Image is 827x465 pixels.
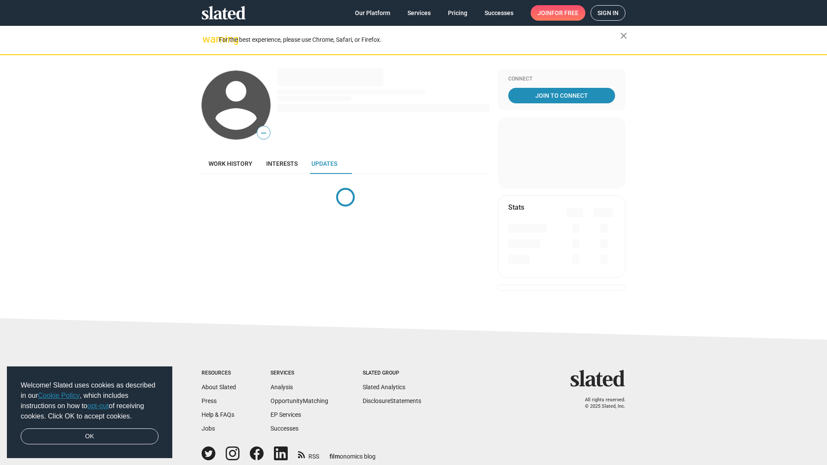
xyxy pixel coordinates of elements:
a: DisclosureStatements [363,397,421,404]
div: Resources [202,370,236,377]
span: Welcome! Slated uses cookies as described in our , which includes instructions on how to of recei... [21,380,159,422]
a: Press [202,397,217,404]
a: dismiss cookie message [21,428,159,445]
span: film [330,453,340,460]
span: Work history [208,160,252,167]
span: Pricing [448,5,467,21]
a: Slated Analytics [363,384,405,391]
a: OpportunityMatching [270,397,328,404]
a: Services [401,5,438,21]
a: Pricing [441,5,474,21]
div: Slated Group [363,370,421,377]
p: All rights reserved. © 2025 Slated, Inc. [576,397,625,409]
div: Connect [508,76,615,83]
span: Sign in [597,6,619,20]
div: For the best experience, please use Chrome, Safari, or Firefox. [219,34,620,46]
a: Successes [478,5,520,21]
a: Successes [270,425,298,432]
span: Services [407,5,431,21]
a: Help & FAQs [202,411,234,418]
a: Analysis [270,384,293,391]
a: RSS [298,447,319,461]
span: Join To Connect [510,88,613,103]
a: About Slated [202,384,236,391]
div: cookieconsent [7,366,172,459]
div: Services [270,370,328,377]
mat-icon: warning [202,34,213,44]
a: Our Platform [348,5,397,21]
a: Updates [305,153,344,174]
a: Sign in [591,5,625,21]
span: Updates [311,160,337,167]
a: Join To Connect [508,88,615,103]
a: Work history [202,153,259,174]
a: opt-out [87,402,109,409]
mat-card-title: Stats [508,203,524,212]
span: for free [551,5,578,21]
a: Jobs [202,425,215,432]
a: Joinfor free [531,5,585,21]
mat-icon: close [619,31,629,41]
span: Join [538,5,578,21]
a: EP Services [270,411,301,418]
span: — [257,127,270,139]
span: Successes [485,5,513,21]
a: filmonomics blog [330,446,376,461]
span: Our Platform [355,5,390,21]
a: Cookie Policy [38,392,80,399]
a: Interests [259,153,305,174]
span: Interests [266,160,298,167]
